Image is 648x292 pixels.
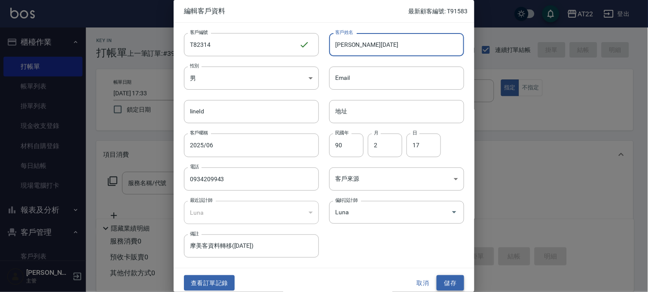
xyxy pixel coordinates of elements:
label: 備註 [190,231,199,237]
span: 編輯客戶資料 [184,7,409,15]
button: 儲存 [437,275,464,291]
label: 性別 [190,63,199,69]
label: 月 [374,130,378,136]
label: 客戶姓名 [335,29,353,36]
label: 民國年 [335,130,348,136]
label: 電話 [190,164,199,170]
label: 客戶編號 [190,29,208,36]
label: 日 [413,130,417,136]
button: 查看訂單記錄 [184,275,235,291]
div: 男 [184,67,319,90]
div: Luna [184,201,319,224]
label: 偏好設計師 [335,197,358,204]
button: 取消 [409,275,437,291]
label: 客戶暱稱 [190,130,208,136]
p: 最新顧客編號: T91583 [409,7,468,16]
button: Open [447,205,461,219]
label: 最近設計師 [190,197,212,204]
